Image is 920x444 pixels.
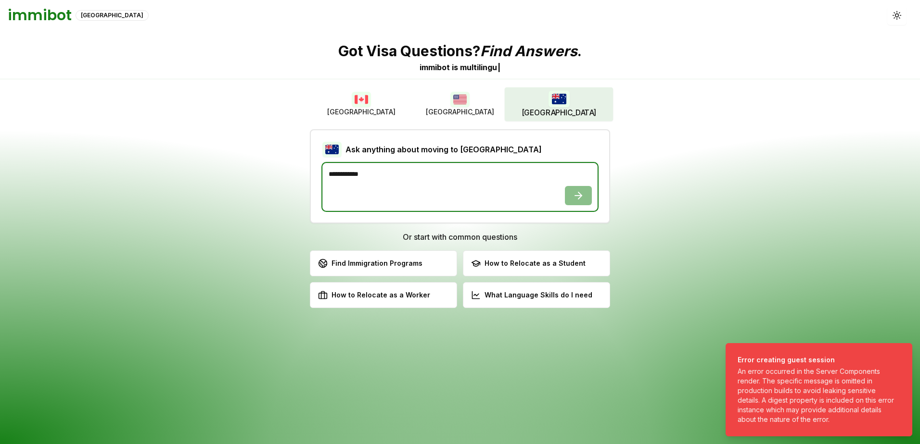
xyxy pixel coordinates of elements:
h3: Or start with common questions [310,231,610,243]
span: | [498,62,500,72]
div: Find Immigration Programs [318,259,422,268]
div: An error occurred in the Server Components render. The specific message is omitted in production ... [738,367,896,424]
button: How to Relocate as a Student [463,250,610,276]
p: Got Visa Questions? . [338,42,582,60]
span: m u l t i l i n g u [460,62,497,72]
h2: Ask anything about moving to [GEOGRAPHIC_DATA] [345,144,542,155]
div: immibot is [420,62,458,73]
button: What Language Skills do I need [463,282,610,308]
button: How to Relocate as a Worker [310,282,457,308]
span: [GEOGRAPHIC_DATA] [426,107,494,117]
img: Australia flag [322,142,342,157]
button: Find Immigration Programs [310,250,457,276]
div: How to Relocate as a Student [471,259,586,268]
img: Australia flag [548,90,569,107]
img: Canada flag [352,92,371,107]
div: [GEOGRAPHIC_DATA] [76,10,149,21]
h1: immibot [8,7,72,24]
span: [GEOGRAPHIC_DATA] [521,108,596,118]
div: Error creating guest session [738,355,896,365]
span: Find Answers [480,42,577,60]
div: How to Relocate as a Worker [318,290,430,300]
div: What Language Skills do I need [471,290,592,300]
img: USA flag [450,92,470,107]
span: [GEOGRAPHIC_DATA] [327,107,396,117]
